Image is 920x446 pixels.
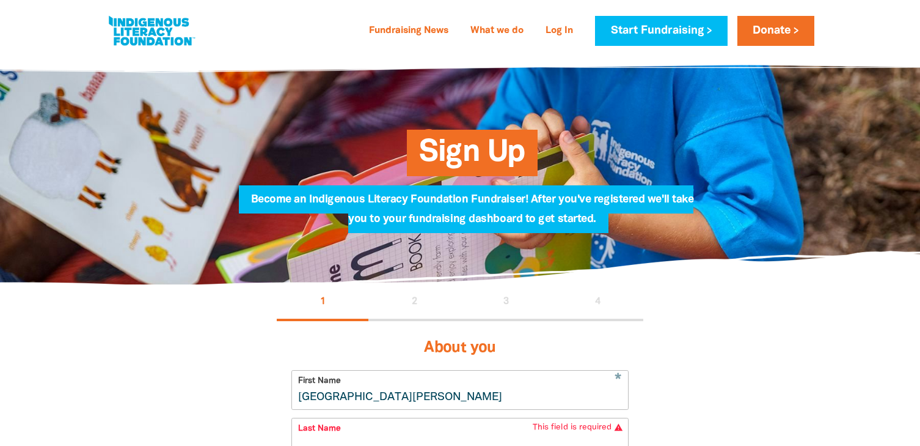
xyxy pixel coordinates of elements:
[291,336,629,360] h3: About you
[737,16,814,46] a: Donate
[538,21,580,41] a: Log In
[419,139,525,176] span: Sign Up
[251,195,694,233] span: Become an Indigenous Literacy Foundation Fundraiser! After you've registered we'll take you to yo...
[362,21,456,41] a: Fundraising News
[463,21,531,41] a: What we do
[595,16,727,46] a: Start Fundraising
